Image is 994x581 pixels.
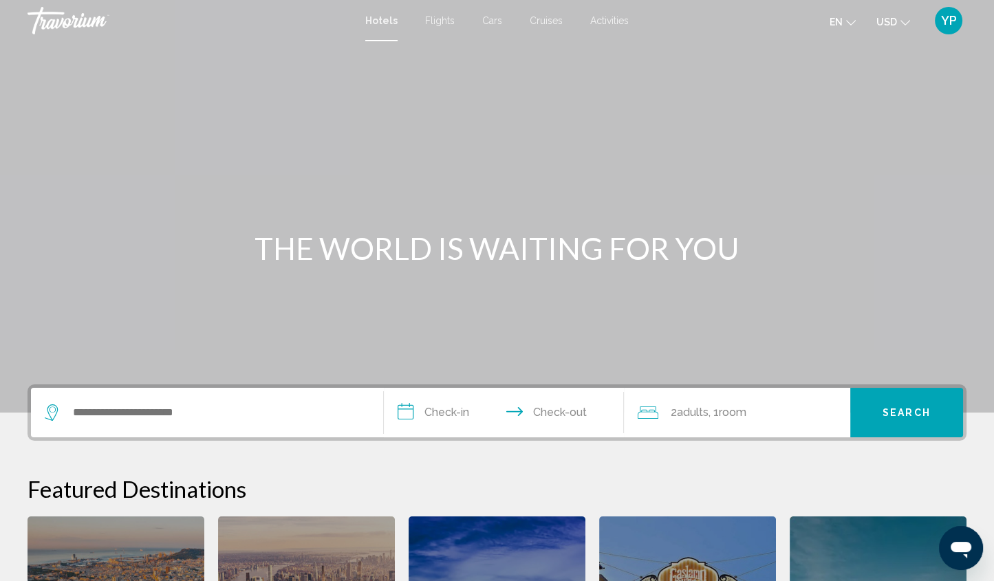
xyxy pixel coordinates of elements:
[677,406,709,419] span: Adults
[239,230,755,266] h1: THE WORLD IS WAITING FOR YOU
[850,388,963,437] button: Search
[482,15,502,26] a: Cars
[719,406,746,419] span: Room
[28,7,352,34] a: Travorium
[931,6,966,35] button: User Menu
[830,12,856,32] button: Change language
[365,15,398,26] a: Hotels
[28,475,966,503] h2: Featured Destinations
[830,17,843,28] span: en
[941,14,957,28] span: YP
[939,526,983,570] iframe: Кнопка для запуску вікна повідомлень
[883,408,931,419] span: Search
[31,388,963,437] div: Search widget
[709,403,746,422] span: , 1
[671,403,709,422] span: 2
[876,12,910,32] button: Change currency
[624,388,850,437] button: Travelers: 2 adults, 0 children
[384,388,624,437] button: Check in and out dates
[530,15,563,26] a: Cruises
[876,17,897,28] span: USD
[590,15,629,26] a: Activities
[425,15,455,26] a: Flights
